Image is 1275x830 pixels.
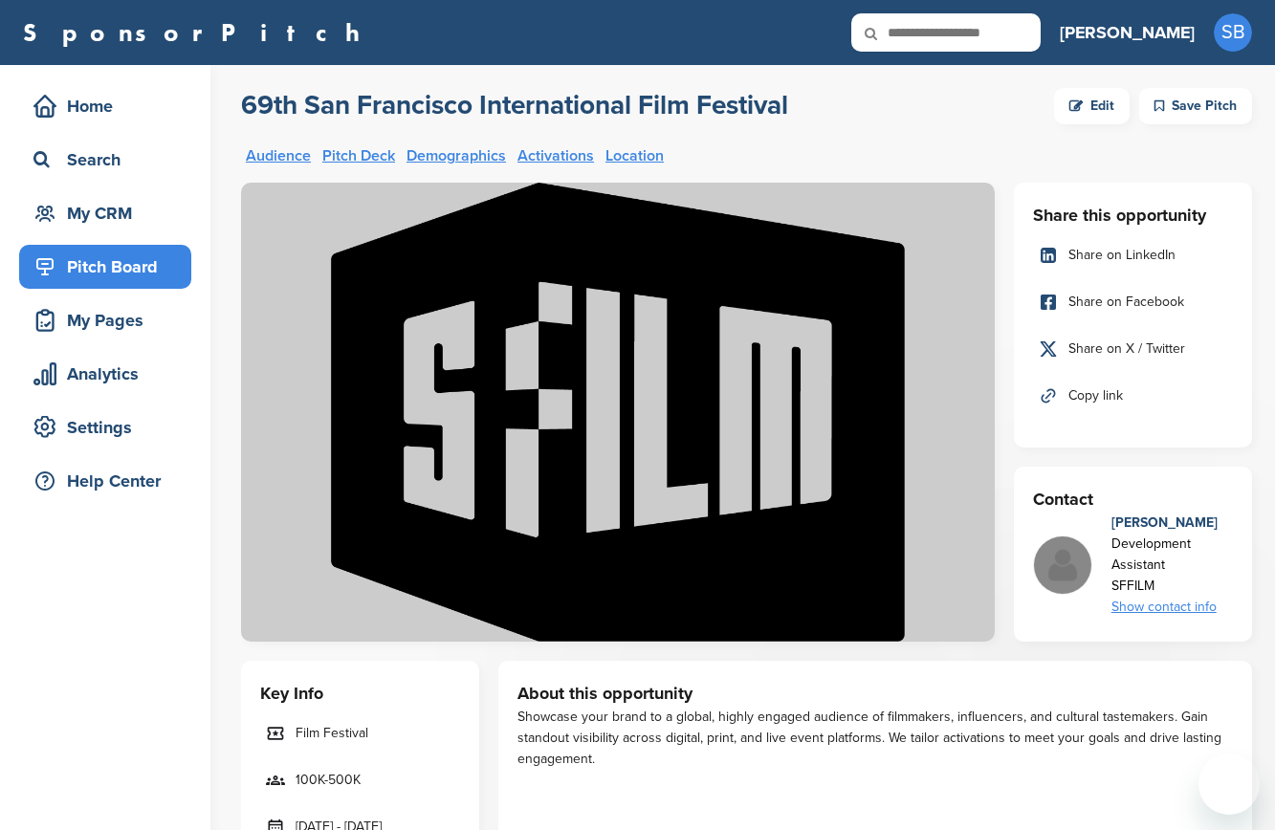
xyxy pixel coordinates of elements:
[19,352,191,396] a: Analytics
[1033,202,1233,229] h3: Share this opportunity
[1054,88,1130,124] a: Edit
[260,680,460,707] h3: Key Info
[19,459,191,503] a: Help Center
[246,148,311,164] a: Audience
[1111,597,1233,618] div: Show contact info
[29,303,191,338] div: My Pages
[1034,536,1091,594] img: Missing
[19,84,191,128] a: Home
[1060,19,1195,46] h3: [PERSON_NAME]
[1068,245,1176,266] span: Share on LinkedIn
[1033,376,1233,416] a: Copy link
[407,148,506,164] a: Demographics
[19,298,191,342] a: My Pages
[29,89,191,123] div: Home
[19,405,191,449] a: Settings
[1068,339,1185,360] span: Share on X / Twitter
[29,250,191,284] div: Pitch Board
[19,245,191,289] a: Pitch Board
[1198,754,1260,815] iframe: Button to launch messaging window
[517,148,594,164] a: Activations
[23,20,372,45] a: SponsorPitch
[605,148,664,164] a: Location
[1033,486,1233,513] h3: Contact
[19,138,191,182] a: Search
[517,707,1233,770] div: Showcase your brand to a global, highly engaged audience of filmmakers, influencers, and cultural...
[1214,13,1252,52] span: SB
[296,770,361,791] span: 100K-500K
[1033,282,1233,322] a: Share on Facebook
[1068,385,1123,406] span: Copy link
[19,191,191,235] a: My CRM
[1033,329,1233,369] a: Share on X / Twitter
[296,723,368,744] span: Film Festival
[1068,292,1184,313] span: Share on Facebook
[1111,513,1233,534] div: [PERSON_NAME]
[1033,235,1233,275] a: Share on LinkedIn
[29,196,191,230] div: My CRM
[1111,576,1233,597] div: SFFILM
[29,357,191,391] div: Analytics
[1111,534,1233,576] div: Development Assistant
[1060,11,1195,54] a: [PERSON_NAME]
[322,148,395,164] a: Pitch Deck
[517,680,1233,707] h3: About this opportunity
[241,88,788,122] h2: 69th San Francisco International Film Festival
[29,142,191,177] div: Search
[29,410,191,445] div: Settings
[241,183,995,642] img: Sponsorpitch &
[241,88,788,124] a: 69th San Francisco International Film Festival
[1139,88,1252,124] div: Save Pitch
[29,464,191,498] div: Help Center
